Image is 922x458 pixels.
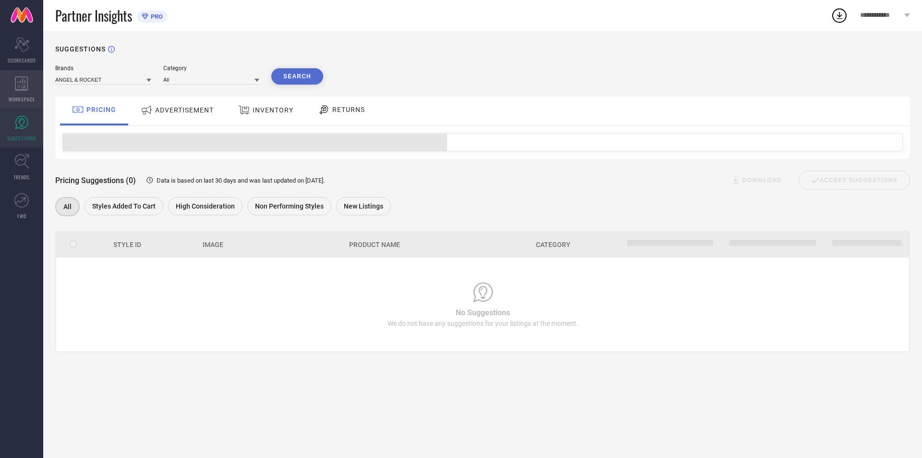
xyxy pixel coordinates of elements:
span: Partner Insights [55,6,132,25]
div: Brands [55,65,151,72]
span: Styles Added To Cart [92,202,156,210]
span: Category [536,241,570,248]
div: Open download list [831,7,848,24]
div: Category [163,65,259,72]
span: We do not have any suggestions for your listings at the moment. [388,320,578,327]
span: No Suggestions [456,308,510,317]
span: PRO [148,13,163,20]
span: New Listings [344,202,383,210]
span: Data is based on last 30 days and was last updated on [DATE] . [157,177,325,184]
span: FWD [17,212,26,220]
button: Search [271,68,323,85]
span: SUGGESTIONS [7,135,36,142]
span: ADVERTISEMENT [155,106,214,114]
span: TRENDS [13,173,30,181]
span: Non Performing Styles [255,202,324,210]
div: Accept Suggestions [799,171,910,190]
span: Product Name [349,241,400,248]
span: INVENTORY [253,106,293,114]
span: Style Id [113,241,141,248]
span: SCORECARDS [8,57,36,64]
span: RETURNS [332,106,365,113]
span: High Consideration [176,202,235,210]
h1: SUGGESTIONS [55,45,106,53]
span: WORKSPACE [9,96,35,103]
span: Pricing Suggestions (0) [55,176,136,185]
span: All [63,203,72,210]
span: Image [203,241,223,248]
span: PRICING [86,106,116,113]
